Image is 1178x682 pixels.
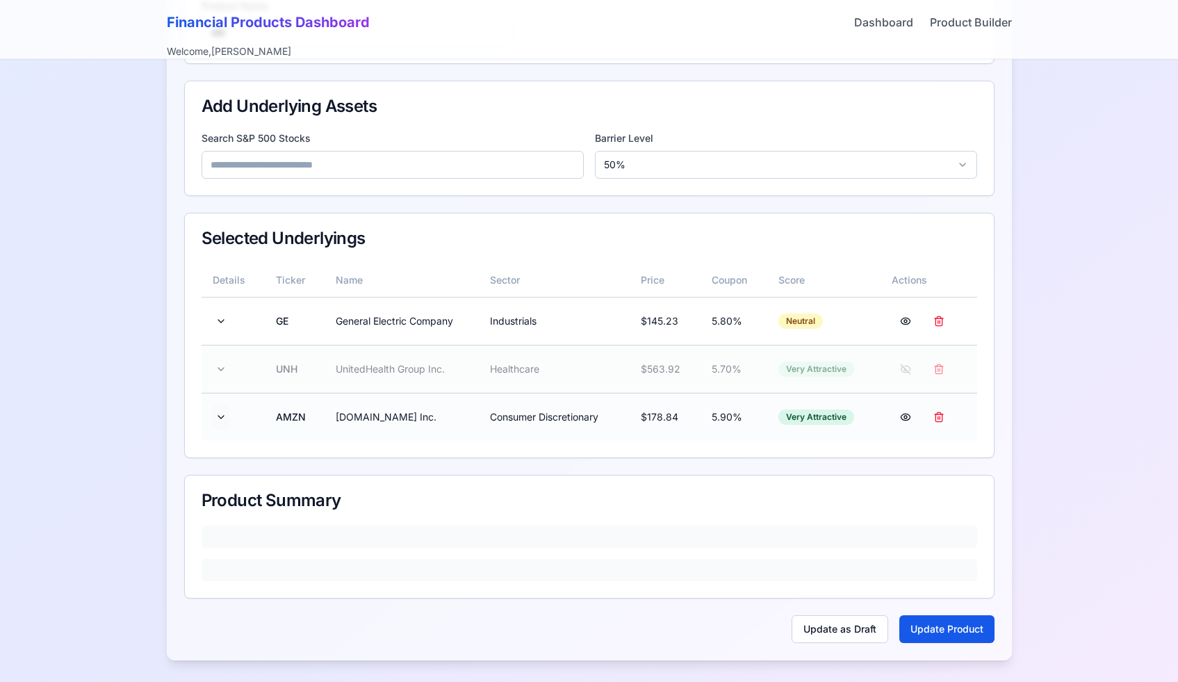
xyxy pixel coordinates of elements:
[202,131,584,145] label: Search S&P 500 Stocks
[930,14,1012,31] a: Product Builder
[167,44,291,58] div: Welcome, [PERSON_NAME]
[325,297,479,345] td: General Electric Company
[595,131,977,145] label: Barrier Level
[202,98,977,115] div: Add Underlying Assets
[778,362,854,377] div: Very Attractive
[701,393,767,441] td: 5.90 %
[265,297,325,345] td: GE
[202,492,977,509] div: Product Summary
[265,393,325,441] td: AMZN
[630,297,701,345] td: $ 145.23
[479,345,630,393] td: Healthcare
[325,263,479,297] th: Name
[792,615,888,643] button: Update as Draft
[630,345,701,393] td: $ 563.92
[202,230,977,247] div: Selected Underlyings
[778,314,823,329] div: Neutral
[167,13,370,32] h1: Financial Products Dashboard
[630,263,701,297] th: Price
[701,345,767,393] td: 5.70 %
[479,393,630,441] td: Consumer Discretionary
[265,345,325,393] td: UNH
[854,14,913,31] a: Dashboard
[325,393,479,441] td: [DOMAIN_NAME] Inc.
[630,393,701,441] td: $ 178.84
[202,263,265,297] th: Details
[265,263,325,297] th: Ticker
[778,409,854,425] div: Very Attractive
[881,263,977,297] th: Actions
[701,263,767,297] th: Coupon
[767,263,881,297] th: Score
[325,345,479,393] td: UnitedHealth Group Inc.
[479,263,630,297] th: Sector
[899,615,995,643] button: Update Product
[701,297,767,345] td: 5.80 %
[479,297,630,345] td: Industrials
